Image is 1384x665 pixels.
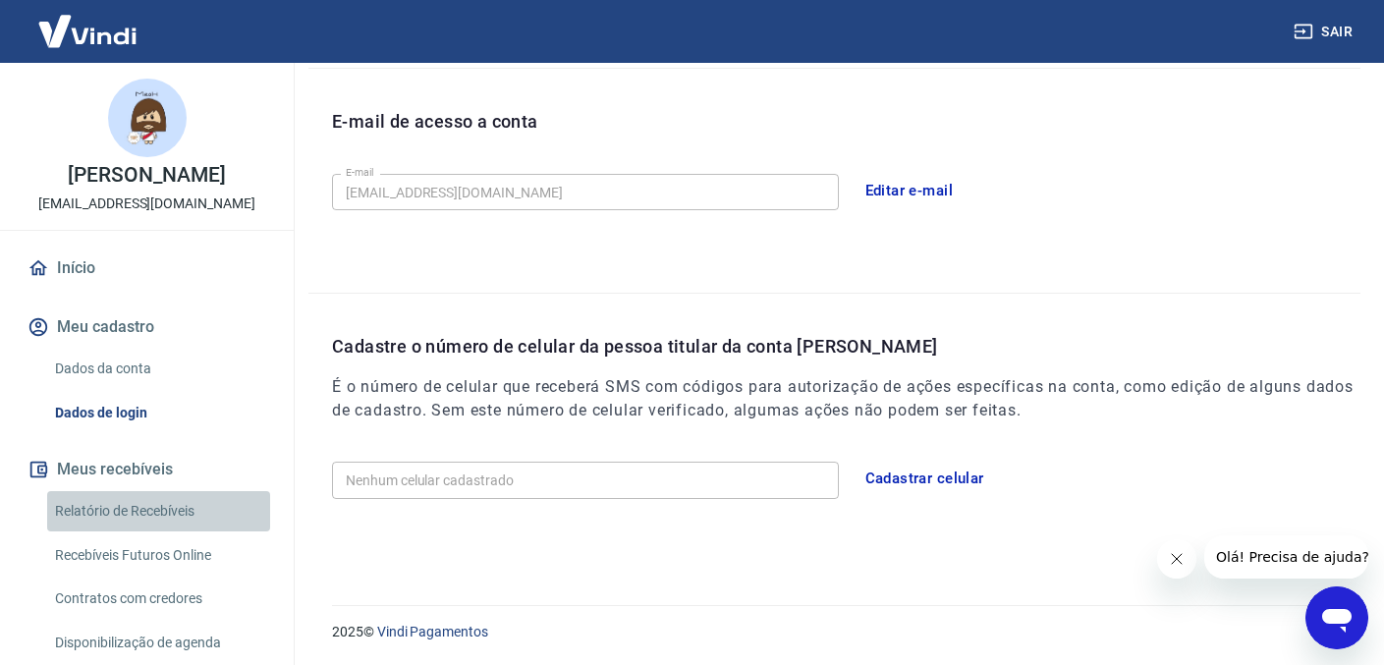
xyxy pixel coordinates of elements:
[855,170,965,211] button: Editar e-mail
[1290,14,1360,50] button: Sair
[24,448,270,491] button: Meus recebíveis
[332,108,538,135] p: E-mail de acesso a conta
[68,165,225,186] p: [PERSON_NAME]
[332,375,1360,422] h6: É o número de celular que receberá SMS com códigos para autorização de ações específicas na conta...
[377,624,488,639] a: Vindi Pagamentos
[47,393,270,433] a: Dados de login
[12,14,165,29] span: Olá! Precisa de ajuda?
[38,194,255,214] p: [EMAIL_ADDRESS][DOMAIN_NAME]
[47,623,270,663] a: Disponibilização de agenda
[1204,535,1368,579] iframe: Message from company
[24,1,151,61] img: Vindi
[1305,586,1368,649] iframe: Button to launch messaging window
[47,579,270,619] a: Contratos com credores
[24,305,270,349] button: Meu cadastro
[855,458,995,499] button: Cadastrar celular
[108,79,187,157] img: 019012a4-fcd3-41fe-8e2a-c52b22395a80.jpeg
[1157,539,1196,579] iframe: Close message
[47,535,270,576] a: Recebíveis Futuros Online
[332,333,1360,360] p: Cadastre o número de celular da pessoa titular da conta [PERSON_NAME]
[24,247,270,290] a: Início
[47,349,270,389] a: Dados da conta
[346,165,373,180] label: E-mail
[47,491,270,531] a: Relatório de Recebíveis
[332,622,1337,642] p: 2025 ©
